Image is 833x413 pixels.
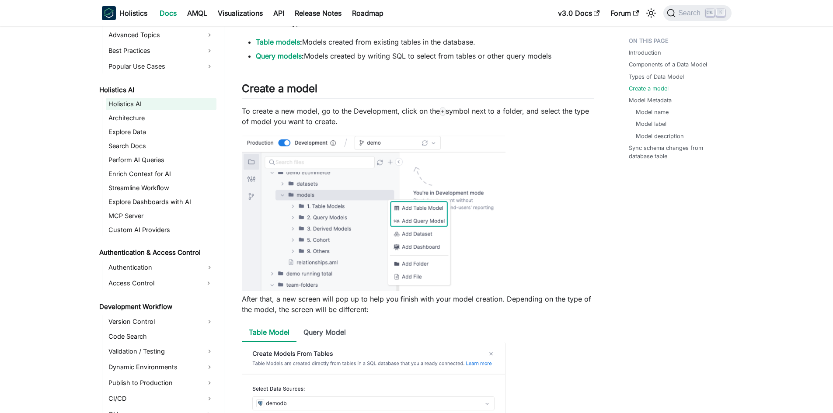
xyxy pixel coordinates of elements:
[636,108,669,116] a: Model name
[213,6,268,20] a: Visualizations
[106,224,216,236] a: Custom AI Providers
[629,49,661,57] a: Introduction
[97,301,216,313] a: Development Workflow
[182,6,213,20] a: AMQL
[106,210,216,222] a: MCP Server
[97,246,216,259] a: Authentication & Access Control
[256,51,594,61] li: Models created by writing SQL to select from tables or other query models
[106,126,216,138] a: Explore Data
[106,44,216,58] a: Best Practices
[676,9,706,17] span: Search
[242,82,594,99] h2: Create a model
[256,52,304,60] strong: :
[629,60,707,69] a: Components of a Data Model
[256,38,302,46] strong: :
[106,276,201,290] a: Access Control
[201,276,216,290] button: Expand sidebar category 'Access Control'
[154,6,182,20] a: Docs
[296,323,353,342] li: Query Model
[553,6,605,20] a: v3.0 Docs
[268,6,289,20] a: API
[440,107,446,116] code: +
[106,140,216,152] a: Search Docs
[106,196,216,208] a: Explore Dashboards with AI
[256,52,302,60] a: Query models
[636,120,666,128] a: Model label
[102,6,116,20] img: Holistics
[347,6,389,20] a: Roadmap
[716,9,725,17] kbd: K
[256,37,594,47] li: Models created from existing tables in the database.
[663,5,731,21] button: Search (Ctrl+K)
[119,8,147,18] b: Holistics
[106,344,216,358] a: Validation / Testing
[106,154,216,166] a: Perform AI Queries
[106,330,216,343] a: Code Search
[629,96,672,104] a: Model Metadata
[629,144,726,160] a: Sync schema changes from database table
[289,6,347,20] a: Release Notes
[106,260,216,274] a: Authentication
[636,132,684,140] a: Model description
[106,98,216,110] a: Holistics AI
[644,6,658,20] button: Switch between dark and light mode (currently light mode)
[242,294,594,315] p: After that, a new screen will pop up to help you finish with your model creation. Depending on th...
[242,323,296,342] li: Table Model
[629,84,669,93] a: Create a model
[629,73,684,81] a: Types of Data Model
[106,182,216,194] a: Streamline Workflow
[106,392,216,406] a: CI/CD
[106,376,216,390] a: Publish to Production
[106,360,216,374] a: Dynamic Environments
[256,38,300,46] a: Table models
[93,26,224,413] nav: Docs sidebar
[605,6,644,20] a: Forum
[106,315,216,329] a: Version Control
[106,28,216,42] a: Advanced Topics
[106,112,216,124] a: Architecture
[97,84,216,96] a: Holistics AI
[242,106,594,127] p: To create a new model, go to the Development, click on the symbol next to a folder, and select th...
[106,59,216,73] a: Popular Use Cases
[102,6,147,20] a: HolisticsHolistics
[106,168,216,180] a: Enrich Context for AI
